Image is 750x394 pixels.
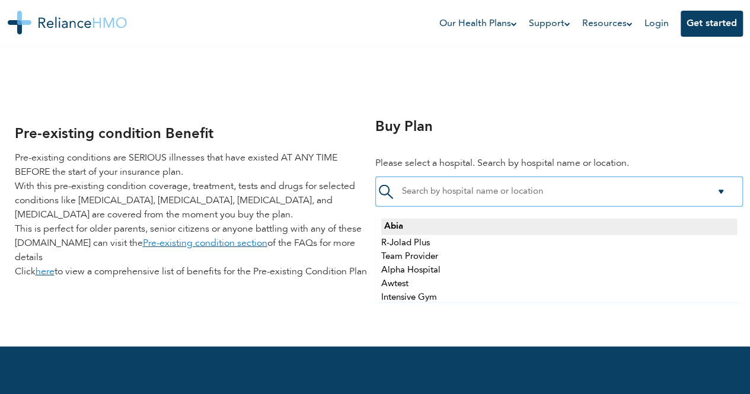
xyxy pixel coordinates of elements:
[529,17,570,31] a: Support
[381,279,737,290] div: awtest
[8,11,127,34] img: Reliance HMO's Logo
[582,17,633,31] a: Resources
[681,11,743,37] button: Get started
[143,239,267,248] a: Pre-existing condition section
[375,148,743,171] p: Please select a hospital. Search by hospital name or location.
[381,252,737,262] div: team provider
[381,293,737,303] div: intensive gym
[36,267,55,277] a: here
[15,124,368,145] h2: Pre-existing condition Benefit
[375,117,743,138] h2: Buy Plan
[381,265,737,276] div: alpha hospital
[644,19,669,28] a: Login
[381,238,737,249] div: r-jolad plus
[402,187,547,197] input: Search by hospital name or location
[15,151,368,279] p: Pre-existing conditions are SERIOUS illnesses that have existed AT ANY TIME BEFORE the start of y...
[381,219,737,235] div: abia
[439,17,517,31] a: Our Health Plans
